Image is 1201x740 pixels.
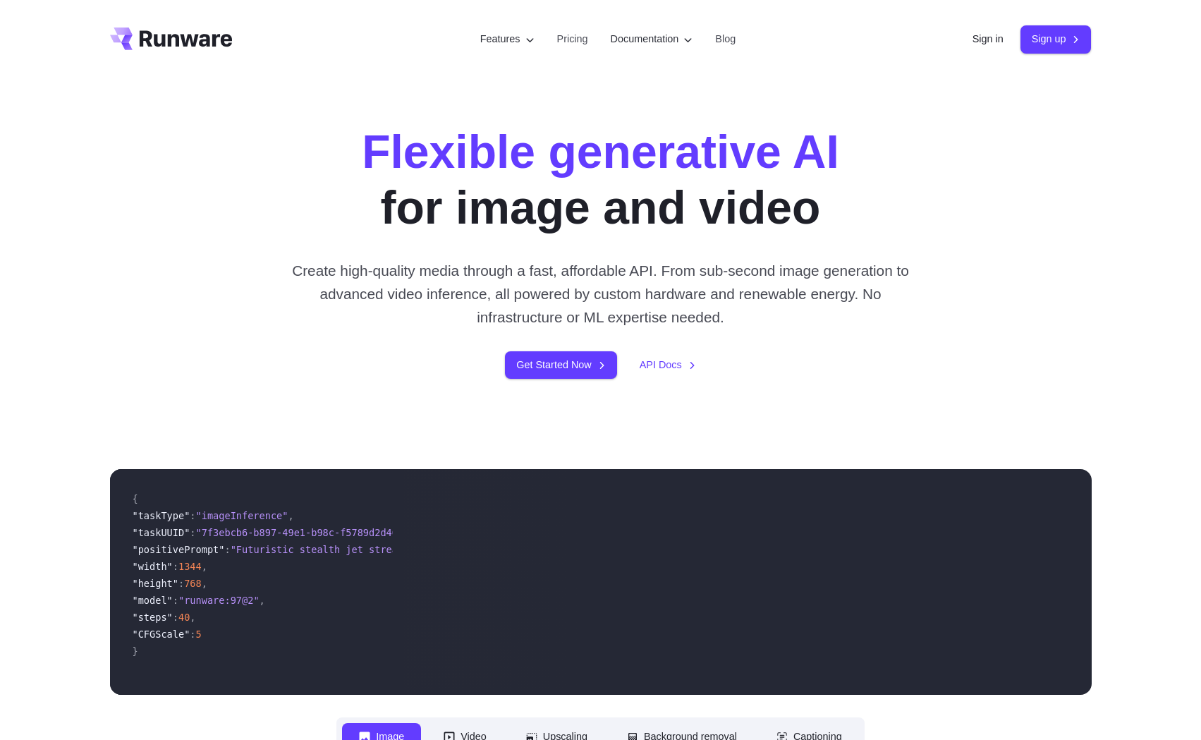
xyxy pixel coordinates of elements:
span: : [173,612,178,623]
span: "imageInference" [196,510,288,521]
span: "model" [133,595,173,606]
span: : [178,578,184,589]
span: { [133,493,138,504]
label: Documentation [611,31,693,47]
span: 5 [196,629,202,640]
h1: for image and video [362,124,839,236]
a: Blog [715,31,736,47]
span: "Futuristic stealth jet streaking through a neon-lit cityscape with glowing purple exhaust" [231,544,756,555]
span: , [260,595,265,606]
span: : [224,544,230,555]
a: Sign up [1020,25,1092,53]
span: , [202,561,207,572]
span: , [190,612,195,623]
span: "height" [133,578,178,589]
a: Sign in [973,31,1004,47]
a: Go to / [110,28,233,50]
span: "taskUUID" [133,527,190,538]
span: : [173,561,178,572]
span: : [190,527,195,538]
span: : [173,595,178,606]
span: "width" [133,561,173,572]
span: } [133,645,138,657]
span: "positivePrompt" [133,544,225,555]
span: "CFGScale" [133,629,190,640]
span: "steps" [133,612,173,623]
span: 1344 [178,561,202,572]
a: API Docs [640,357,696,373]
strong: Flexible generative AI [362,126,839,178]
span: 768 [184,578,202,589]
a: Pricing [557,31,588,47]
span: , [202,578,207,589]
span: 40 [178,612,190,623]
label: Features [480,31,535,47]
a: Get Started Now [505,351,616,379]
span: "taskType" [133,510,190,521]
span: , [288,510,293,521]
span: : [190,629,195,640]
p: Create high-quality media through a fast, affordable API. From sub-second image generation to adv... [286,259,915,329]
span: : [190,510,195,521]
span: "runware:97@2" [178,595,260,606]
span: "7f3ebcb6-b897-49e1-b98c-f5789d2d40d7" [196,527,415,538]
